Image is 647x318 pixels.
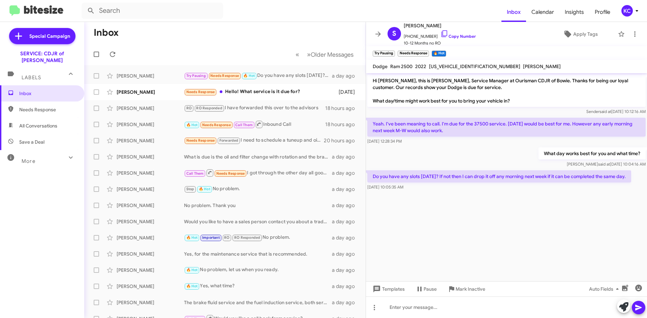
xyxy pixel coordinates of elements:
[440,34,476,39] a: Copy Number
[373,63,388,69] span: Dodge
[367,75,646,107] p: Hi [PERSON_NAME], this is [PERSON_NAME], Service Manager at Ourisman CDJR of Bowie. Thanks for be...
[216,171,245,176] span: Needs Response
[186,171,204,176] span: Call Them
[332,234,360,241] div: a day ago
[332,267,360,273] div: a day ago
[371,283,405,295] span: Templates
[19,122,57,129] span: All Conversations
[616,5,640,17] button: KC
[186,187,194,191] span: Stop
[567,162,646,167] span: [PERSON_NAME] [DATE] 10:04:16 AM
[589,283,621,295] span: Auto Fields
[199,187,210,191] span: 🔥 Hot
[598,162,610,167] span: said at
[332,251,360,257] div: a day ago
[415,63,426,69] span: 2022
[367,184,403,190] span: [DATE] 10:05:35 AM
[117,218,184,225] div: [PERSON_NAME]
[184,72,332,80] div: Do you have any slots [DATE]? If not then I can drop it off any morning next week if it can be co...
[291,48,303,61] button: Previous
[202,123,231,127] span: Needs Response
[184,266,332,274] div: No problem, let us when you ready.
[367,139,402,144] span: [DATE] 12:28:34 PM
[311,51,353,58] span: Older Messages
[117,267,184,273] div: [PERSON_NAME]
[325,105,360,112] div: 18 hours ago
[29,33,70,39] span: Special Campaign
[117,186,184,193] div: [PERSON_NAME]
[332,170,360,176] div: a day ago
[243,74,255,78] span: 🔥 Hot
[303,48,358,61] button: Next
[589,2,616,22] a: Profile
[184,153,332,160] div: What is due is the oil and filter change with rotation and the brake fluid service and fuel induc...
[325,121,360,128] div: 18 hours ago
[184,185,332,193] div: No problem.
[410,283,442,295] button: Pause
[186,123,198,127] span: 🔥 Hot
[390,63,412,69] span: Ram 2500
[292,48,358,61] nav: Page navigation example
[335,89,360,95] div: [DATE]
[117,73,184,79] div: [PERSON_NAME]
[218,138,240,144] span: Forwarded
[117,170,184,176] div: [PERSON_NAME]
[202,235,220,240] span: Important
[559,2,589,22] a: Insights
[235,123,253,127] span: Call Them
[392,28,396,39] span: S
[117,89,184,95] div: [PERSON_NAME]
[224,235,229,240] span: RO
[82,3,223,19] input: Search
[429,63,520,69] span: [US_VEHICLE_IDENTIFICATION_NUMBER]
[184,88,335,96] div: Hello! What service is it due for?
[22,158,35,164] span: More
[332,202,360,209] div: a day ago
[584,283,627,295] button: Auto Fields
[186,74,206,78] span: Try Pausing
[366,283,410,295] button: Templates
[234,235,260,240] span: RO Responded
[404,30,476,40] span: [PHONE_NUMBER]
[186,235,198,240] span: 🔥 Hot
[184,234,332,241] div: No problem.
[184,104,325,112] div: I have forwarded this over to the advisors
[332,283,360,290] div: a day ago
[184,218,332,225] div: Would you like to have a sales person contact you about a trade in?
[117,234,184,241] div: [PERSON_NAME]
[117,105,184,112] div: [PERSON_NAME]
[184,299,332,306] div: The brake fluid service and the fuel induction service, both services are due at 30k. The brake f...
[501,2,526,22] a: Inbox
[332,153,360,160] div: a day ago
[307,50,311,59] span: »
[186,284,198,288] span: 🔥 Hot
[332,186,360,193] div: a day ago
[404,40,476,47] span: 10-12 Months no RO
[117,121,184,128] div: [PERSON_NAME]
[621,5,633,17] div: KC
[117,153,184,160] div: [PERSON_NAME]
[367,118,646,137] p: Yeah. I've been meaning to call. I'm due for the 37500 service. [DATE] would be best for me. Howe...
[186,138,215,143] span: Needs Response
[599,109,611,114] span: said at
[526,2,559,22] span: Calendar
[186,268,198,272] span: 🔥 Hot
[456,283,485,295] span: Mark Inactive
[432,51,446,57] small: 🔥 Hot
[210,74,239,78] span: Needs Response
[296,50,299,59] span: «
[117,137,184,144] div: [PERSON_NAME]
[184,251,332,257] div: Yes, for the maintenance service that is recommended.
[424,283,437,295] span: Pause
[184,202,332,209] div: No problem. Thank you
[442,283,491,295] button: Mark Inactive
[186,106,192,110] span: RO
[573,28,598,40] span: Apply Tags
[94,27,119,38] h1: Inbox
[19,139,44,145] span: Save a Deal
[22,75,41,81] span: Labels
[186,90,215,94] span: Needs Response
[586,109,646,114] span: Sender [DATE] 10:12:16 AM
